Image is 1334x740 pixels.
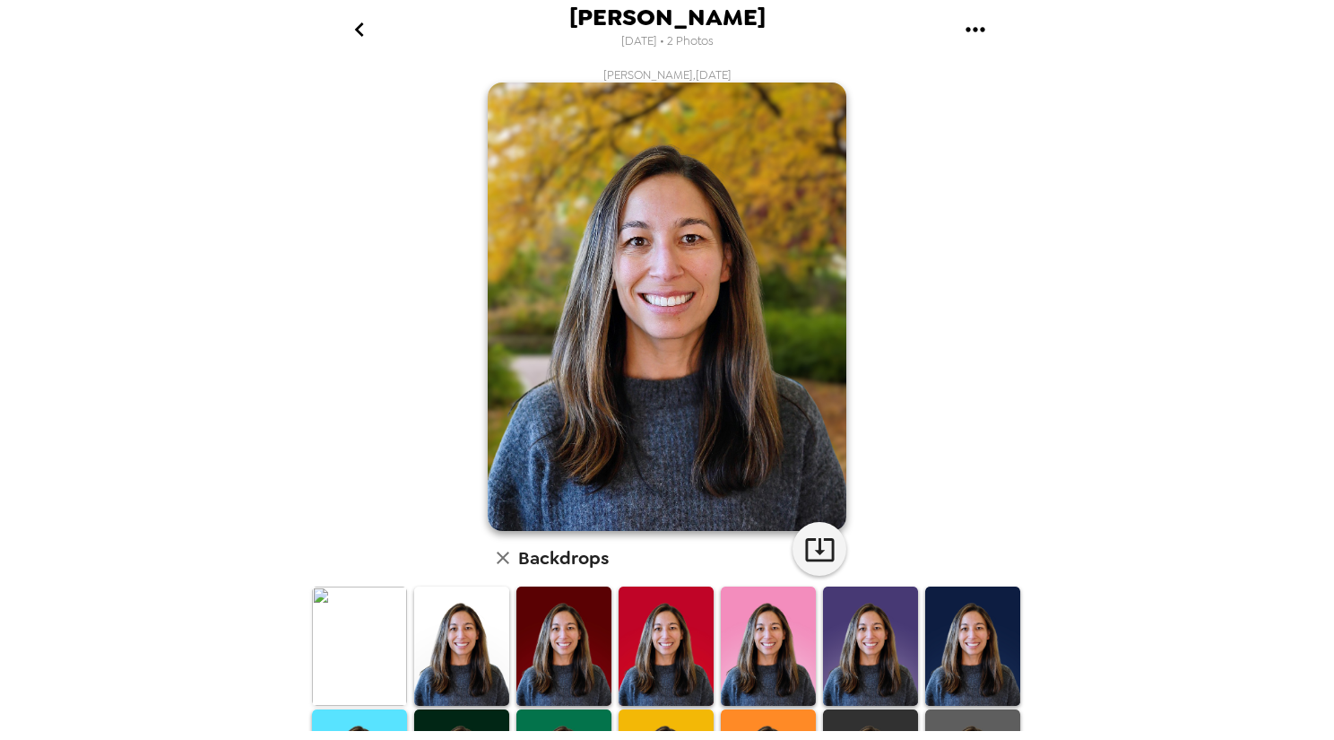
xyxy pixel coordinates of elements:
span: [DATE] • 2 Photos [621,30,714,54]
h6: Backdrops [518,544,609,572]
span: [PERSON_NAME] [569,5,766,30]
img: user [488,83,846,531]
span: [PERSON_NAME] , [DATE] [603,67,732,83]
img: Original [312,587,407,706]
